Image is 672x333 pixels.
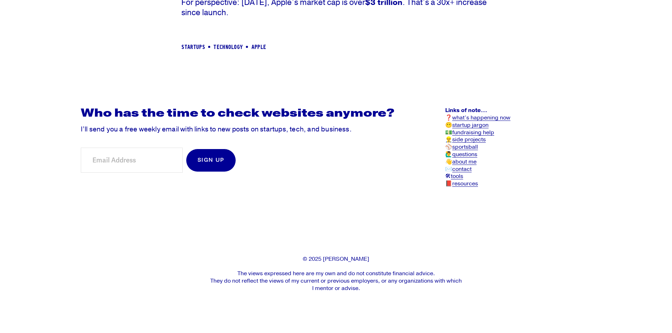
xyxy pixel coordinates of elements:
[452,122,489,129] a: startup jargon
[452,114,510,122] a: what’s happening now
[452,143,478,151] a: sportsball
[81,125,420,134] p: I’ll send you a free weekly email with links to new posts on startups, tech, and business.
[445,107,487,121] strong: Links of note… ❓
[181,44,205,50] a: startups
[452,180,478,187] a: resources
[452,158,477,166] a: about me
[452,151,477,158] a: questions
[209,255,462,292] p: © 2025 [PERSON_NAME] The views expressed here are my own and do not constitute financial advice. ...
[452,166,472,173] a: contact
[213,44,243,50] a: technology
[81,107,420,119] h2: Who has the time to check websites anymore?
[186,149,236,172] button: Sign Up
[81,148,183,173] input: Email Address
[452,129,494,136] a: fundraising help
[252,44,266,50] a: apple
[452,136,486,143] a: side projects
[451,173,463,180] a: tools
[445,107,570,187] p: 😶 💵 👷‍♂️ ⚾️ 🙋‍♂️ 👋 ✉️ 🛠 📕
[198,156,224,164] span: Sign Up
